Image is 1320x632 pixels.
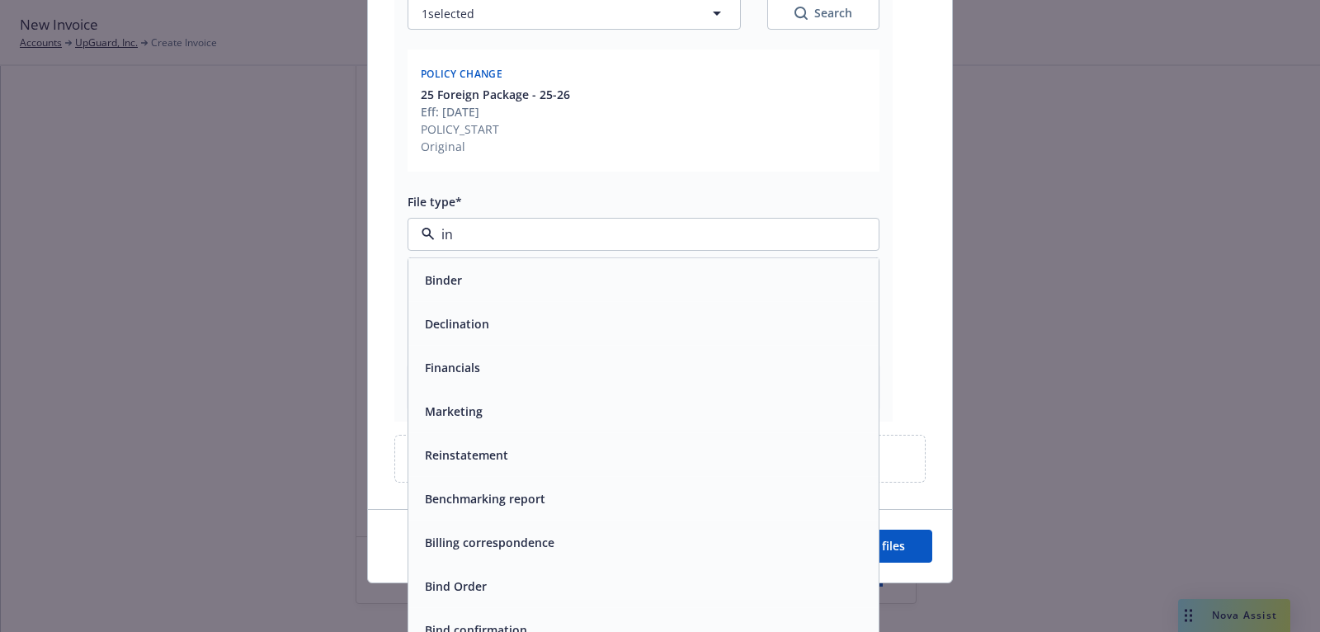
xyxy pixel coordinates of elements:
button: Marketing [425,403,483,420]
button: 25 Foreign Package - 25-26 [421,86,570,103]
button: Billing correspondence [425,534,554,551]
button: Benchmarking report [425,490,545,507]
span: 1 selected [422,5,474,22]
button: Reinstatement [425,446,508,464]
div: Upload new files [394,435,926,483]
svg: Search [794,7,808,20]
button: Add files [829,530,932,563]
button: Bind Order [425,578,487,595]
div: Search [794,5,852,21]
span: File type* [408,194,462,210]
button: Binder [425,271,462,289]
button: Declination [425,315,489,333]
span: Add files [856,538,905,554]
span: Policy change [421,67,502,81]
div: POLICY_START [421,120,570,138]
div: Original [421,138,570,155]
button: Financials [425,359,480,376]
input: Filter by keyword [435,224,846,244]
div: Eff: [DATE] [421,103,570,120]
